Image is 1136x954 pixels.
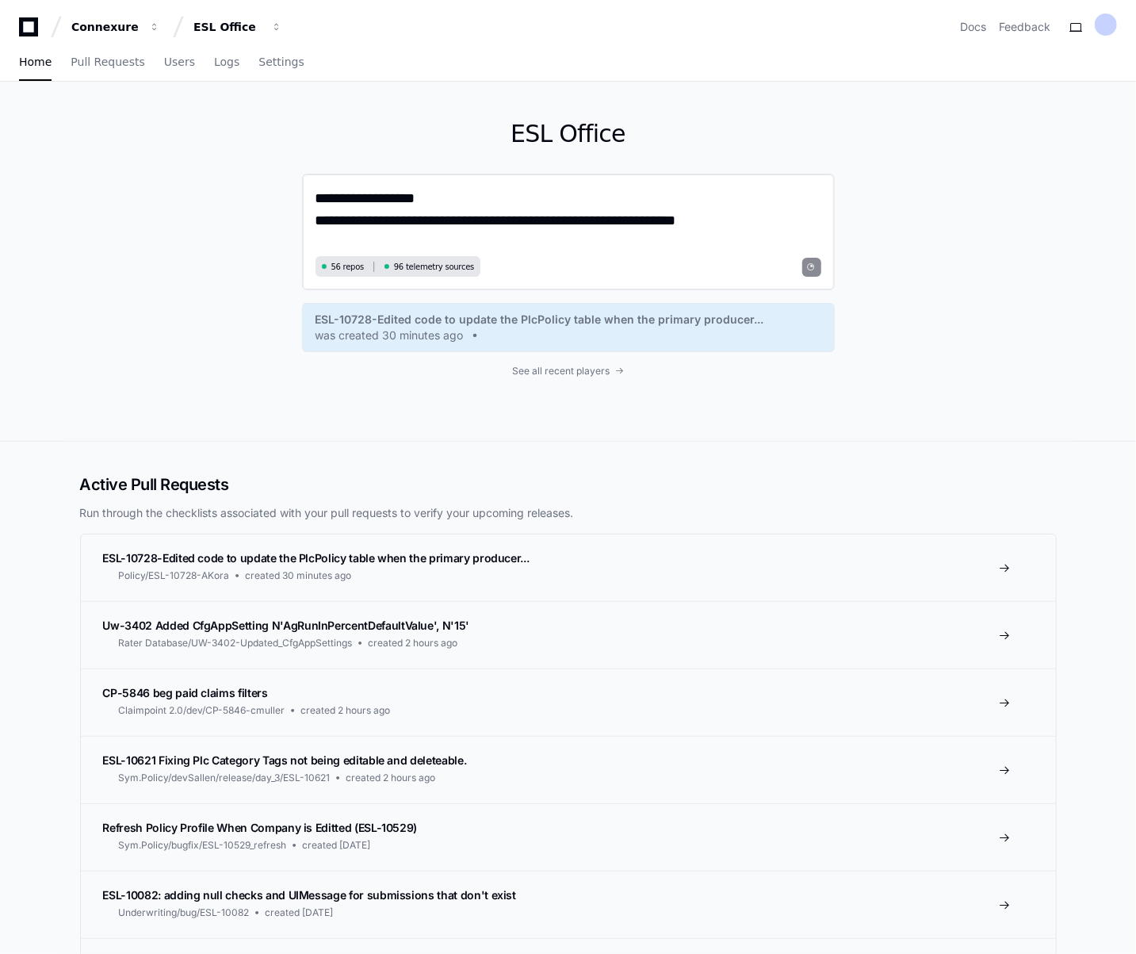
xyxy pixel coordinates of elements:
[302,120,835,148] h1: ESL Office
[346,772,436,784] span: created 2 hours ago
[193,19,262,35] div: ESL Office
[303,839,371,852] span: created [DATE]
[119,569,230,582] span: Policy/ESL-10728-AKora
[266,906,334,919] span: created [DATE]
[316,312,821,343] a: ESL-10728-Edited code to update the PlcPolicy table when the primary producer...was created 30 mi...
[246,569,352,582] span: created 30 minutes ago
[258,44,304,81] a: Settings
[19,57,52,67] span: Home
[81,871,1056,938] a: ESL-10082: adding null checks and UIMessage for submissions that don't existUnderwriting/bug/ESL-...
[103,821,418,834] span: Refresh Policy Profile When Company is Editted (ESL-10529)
[394,261,474,273] span: 96 telemetry sources
[119,906,250,919] span: Underwriting/bug/ESL-10082
[119,637,353,649] span: Rater Database/UW-3402-Updated_CfgAppSettings
[214,57,239,67] span: Logs
[302,365,835,377] a: See all recent players
[80,505,1057,521] p: Run through the checklists associated with your pull requests to verify your upcoming releases.
[71,19,140,35] div: Connexure
[316,312,764,328] span: ESL-10728-Edited code to update the PlcPolicy table when the primary producer...
[19,44,52,81] a: Home
[214,44,239,81] a: Logs
[81,534,1056,601] a: ESL-10728-Edited code to update the PlcPolicy table when the primary producer...Policy/ESL-10728-...
[301,704,391,717] span: created 2 hours ago
[81,736,1056,803] a: ESL-10621 Fixing Plc Category Tags not being editable and deleteable.Sym.Policy/devSallen/release...
[81,803,1056,871] a: Refresh Policy Profile When Company is Editted (ESL-10529)Sym.Policy/bugfix/ESL-10529_refreshcrea...
[71,57,144,67] span: Pull Requests
[999,19,1050,35] button: Feedback
[512,365,610,377] span: See all recent players
[187,13,289,41] button: ESL Office
[331,261,365,273] span: 56 repos
[103,753,467,767] span: ESL-10621 Fixing Plc Category Tags not being editable and deleteable.
[103,888,516,902] span: ESL-10082: adding null checks and UIMessage for submissions that don't exist
[71,44,144,81] a: Pull Requests
[258,57,304,67] span: Settings
[81,669,1056,736] a: CP-5846 beg paid claims filtersClaimpoint 2.0/dev/CP-5846-cmullercreated 2 hours ago
[65,13,166,41] button: Connexure
[103,551,530,565] span: ESL-10728-Edited code to update the PlcPolicy table when the primary producer...
[119,839,287,852] span: Sym.Policy/bugfix/ESL-10529_refresh
[960,19,986,35] a: Docs
[103,686,268,699] span: CP-5846 beg paid claims filters
[81,601,1056,669] a: Uw-3402 Added CfgAppSetting N'AgRunInPercentDefaultValue', N'15'Rater Database/UW-3402-Updated_Cf...
[80,473,1057,496] h2: Active Pull Requests
[103,619,470,632] span: Uw-3402 Added CfgAppSetting N'AgRunInPercentDefaultValue', N'15'
[369,637,458,649] span: created 2 hours ago
[164,44,195,81] a: Users
[119,772,331,784] span: Sym.Policy/devSallen/release/day_3/ESL-10621
[119,704,285,717] span: Claimpoint 2.0/dev/CP-5846-cmuller
[316,328,464,343] span: was created 30 minutes ago
[164,57,195,67] span: Users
